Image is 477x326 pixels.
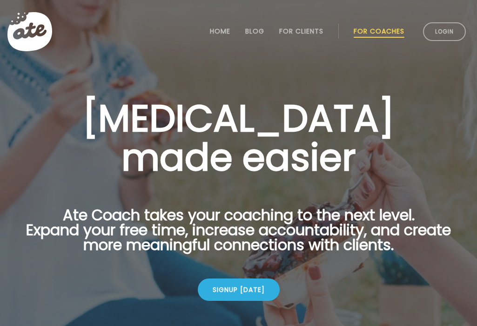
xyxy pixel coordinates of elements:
h1: [MEDICAL_DATA] made easier [12,99,466,177]
p: Ate Coach takes your coaching to the next level. Expand your free time, increase accountability, ... [12,208,466,264]
a: For Clients [279,27,323,35]
div: Signup [DATE] [198,278,280,301]
a: Login [423,22,466,41]
a: Blog [245,27,264,35]
a: For Coaches [354,27,404,35]
a: Home [210,27,230,35]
